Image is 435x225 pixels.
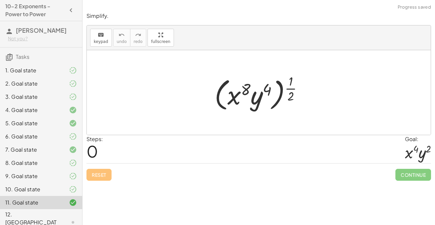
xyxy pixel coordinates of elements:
[148,29,174,47] button: fullscreen
[69,146,77,154] i: Task finished and correct.
[16,26,67,34] span: [PERSON_NAME]
[90,29,112,47] button: keyboardkeypad
[69,172,77,180] i: Task finished and part of it marked as correct.
[86,135,103,142] label: Steps:
[5,172,58,180] div: 9. Goal state
[16,53,29,60] span: Tasks
[134,39,143,44] span: redo
[69,132,77,140] i: Task finished and part of it marked as correct.
[5,93,58,101] div: 3. Goal state
[69,80,77,88] i: Task finished and part of it marked as correct.
[5,185,58,193] div: 10. Goal state
[94,39,108,44] span: keypad
[69,199,77,206] i: Task finished and correct.
[151,39,170,44] span: fullscreen
[69,66,77,74] i: Task finished and part of it marked as correct.
[405,135,431,143] div: Goal:
[69,93,77,101] i: Task finished and part of it marked as correct.
[130,29,146,47] button: redoredo
[86,12,431,20] p: Simplify.
[118,31,125,39] i: undo
[5,2,65,18] h4: 10-2 Exponents - Power to Power
[5,119,58,127] div: 5. Goal state
[98,31,104,39] i: keyboard
[69,185,77,193] i: Task finished and part of it marked as correct.
[5,146,58,154] div: 7. Goal state
[69,159,77,167] i: Task finished and part of it marked as correct.
[69,106,77,114] i: Task finished and correct.
[113,29,130,47] button: undoundo
[5,132,58,140] div: 6. Goal state
[5,80,58,88] div: 2. Goal state
[8,35,77,42] div: Not you?
[398,4,431,11] span: Progress saved
[86,141,98,161] span: 0
[5,66,58,74] div: 1. Goal state
[117,39,127,44] span: undo
[135,31,141,39] i: redo
[5,159,58,167] div: 8. Goal state
[5,106,58,114] div: 4. Goal state
[69,119,77,127] i: Task finished and correct.
[5,199,58,206] div: 11. Goal state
